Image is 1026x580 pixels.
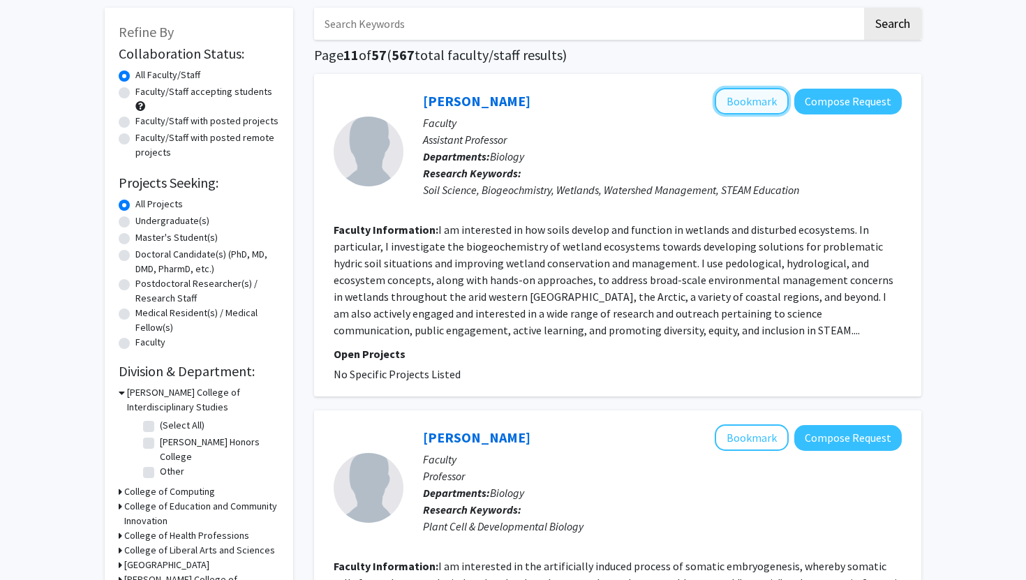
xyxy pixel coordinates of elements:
[334,367,461,381] span: No Specific Projects Listed
[124,484,215,499] h3: College of Computing
[490,149,524,163] span: Biology
[423,92,530,110] a: [PERSON_NAME]
[423,451,902,468] p: Faculty
[10,517,59,570] iframe: Chat
[423,149,490,163] b: Departments:
[423,503,521,516] b: Research Keywords:
[124,543,275,558] h3: College of Liberal Arts and Sciences
[715,88,789,114] button: Add Chelsea Duball to Bookmarks
[343,46,359,64] span: 11
[124,499,279,528] h3: College of Education and Community Innovation
[124,558,209,572] h3: [GEOGRAPHIC_DATA]
[371,46,387,64] span: 57
[423,166,521,180] b: Research Keywords:
[334,345,902,362] p: Open Projects
[423,468,902,484] p: Professor
[423,181,902,198] div: Soil Science, Biogeochmistry, Wetlands, Watershed Management, STEAM Education
[794,425,902,451] button: Compose Request to Sheila Blackman
[135,214,209,228] label: Undergraduate(s)
[392,46,415,64] span: 567
[135,197,183,211] label: All Projects
[119,23,174,40] span: Refine By
[160,435,276,464] label: [PERSON_NAME] Honors College
[864,8,921,40] button: Search
[135,131,279,160] label: Faculty/Staff with posted remote projects
[423,131,902,148] p: Assistant Professor
[334,559,438,573] b: Faculty Information:
[423,486,490,500] b: Departments:
[135,68,200,82] label: All Faculty/Staff
[715,424,789,451] button: Add Sheila Blackman to Bookmarks
[135,335,165,350] label: Faculty
[160,418,205,433] label: (Select All)
[135,306,279,335] label: Medical Resident(s) / Medical Fellow(s)
[119,363,279,380] h2: Division & Department:
[124,528,249,543] h3: College of Health Professions
[314,8,862,40] input: Search Keywords
[119,45,279,62] h2: Collaboration Status:
[794,89,902,114] button: Compose Request to Chelsea Duball
[334,223,893,337] fg-read-more: I am interested in how soils develop and function in wetlands and disturbed ecosystems. In partic...
[135,114,278,128] label: Faculty/Staff with posted projects
[135,276,279,306] label: Postdoctoral Researcher(s) / Research Staff
[314,47,921,64] h1: Page of ( total faculty/staff results)
[127,385,279,415] h3: [PERSON_NAME] College of Interdisciplinary Studies
[160,464,184,479] label: Other
[135,247,279,276] label: Doctoral Candidate(s) (PhD, MD, DMD, PharmD, etc.)
[423,429,530,446] a: [PERSON_NAME]
[135,230,218,245] label: Master's Student(s)
[490,486,524,500] span: Biology
[423,518,902,535] div: Plant Cell & Developmental Biology
[423,114,902,131] p: Faculty
[135,84,272,99] label: Faculty/Staff accepting students
[334,223,438,237] b: Faculty Information:
[119,174,279,191] h2: Projects Seeking:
